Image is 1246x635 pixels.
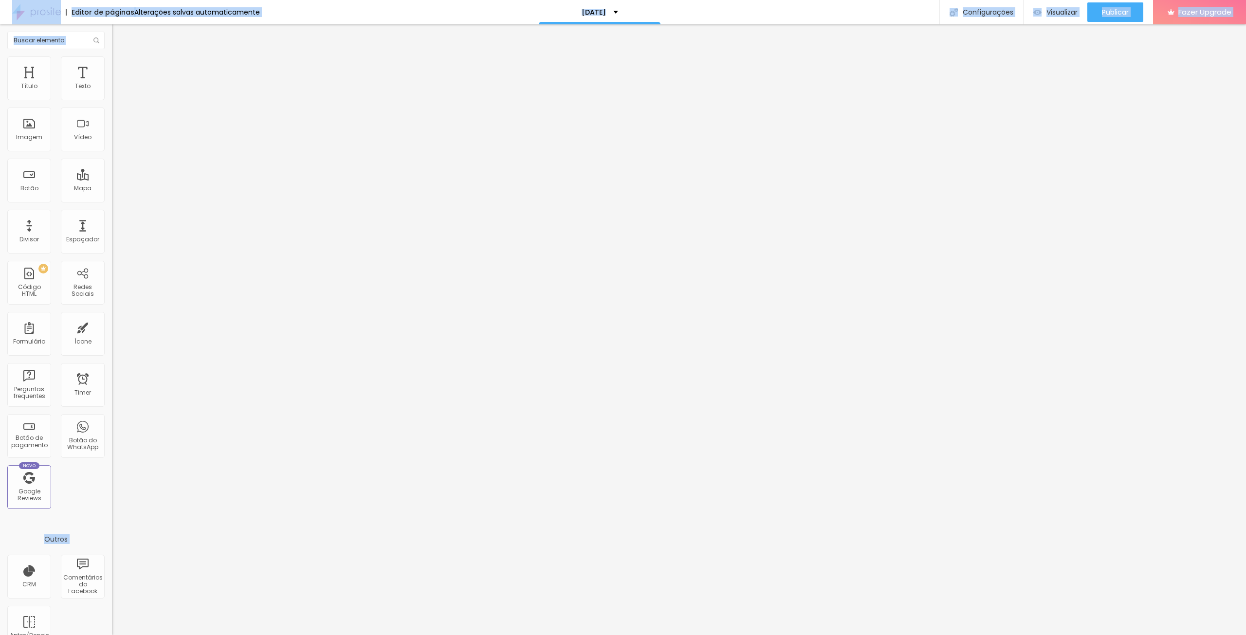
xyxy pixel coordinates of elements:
div: Novo [19,462,40,469]
div: Timer [74,389,91,396]
div: Espaçador [66,236,99,243]
div: Ícone [74,338,92,345]
div: Texto [75,83,91,90]
img: Icone [93,37,99,43]
img: Icone [950,8,958,17]
iframe: Editor [112,24,1246,635]
div: Divisor [19,236,39,243]
div: Google Reviews [10,488,48,502]
div: CRM [22,581,36,588]
div: Botão [20,185,38,192]
div: Título [21,83,37,90]
span: Visualizar [1046,8,1078,16]
div: Botão do WhatsApp [63,437,102,451]
div: Imagem [16,134,42,141]
div: Formulário [13,338,45,345]
div: Mapa [74,185,92,192]
div: Alterações salvas automaticamente [134,9,260,16]
div: Botão de pagamento [10,435,48,449]
div: Redes Sociais [63,284,102,298]
button: Publicar [1087,2,1143,22]
input: Buscar elemento [7,32,105,49]
p: [DATE] [582,9,606,16]
span: Fazer Upgrade [1178,8,1231,16]
div: Vídeo [74,134,92,141]
div: Editor de páginas [66,9,134,16]
div: Código HTML [10,284,48,298]
img: view-1.svg [1033,8,1042,17]
span: Publicar [1102,8,1129,16]
div: Perguntas frequentes [10,386,48,400]
div: Comentários do Facebook [63,574,102,595]
button: Visualizar [1024,2,1087,22]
